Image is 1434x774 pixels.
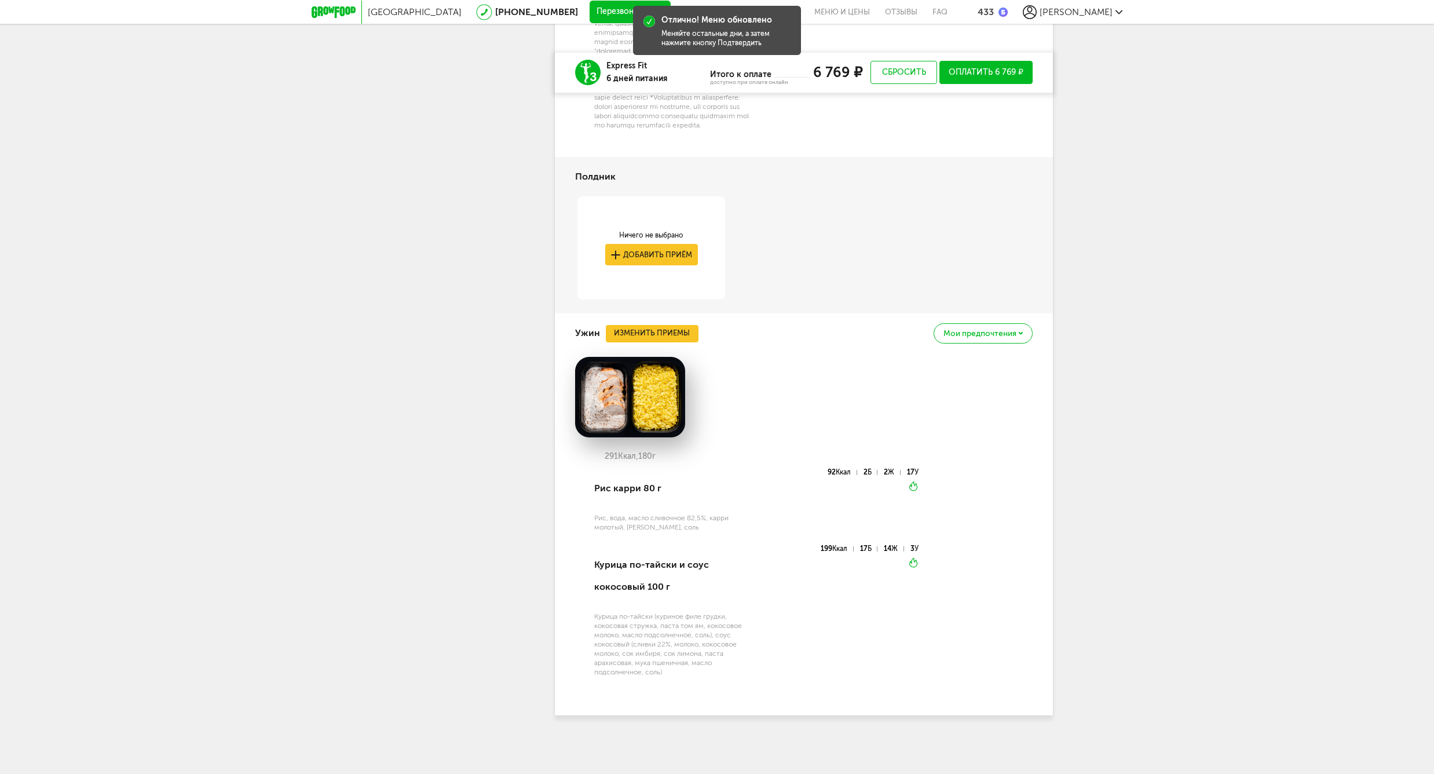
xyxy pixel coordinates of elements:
div: 17 [860,546,877,552]
button: Добавить приём [605,244,698,265]
div: Ничего не выбрано [605,231,698,240]
button: Перезвоните мне [590,1,671,24]
div: 92 [828,470,857,475]
text: 3 [590,70,597,85]
button: Сбросить [870,61,937,84]
div: Рис карри 80 г [594,469,755,508]
span: Ж [888,468,894,476]
span: Ж [891,545,898,553]
span: Ккал [832,545,847,553]
span: [PERSON_NAME] [1040,6,1113,17]
div: 291 180 [575,452,685,461]
p: 6 дней питания [606,72,667,85]
span: Мои предпочтения [943,330,1016,338]
span: Ккал, [618,451,638,461]
button: Оплатить 6 769 ₽ [939,61,1033,84]
span: [GEOGRAPHIC_DATA] [368,6,462,17]
div: Курица по-тайски и соус кокосовый 100 г [594,545,755,607]
div: Отлично! Меню обновлено [661,15,772,25]
h4: Ужин [575,322,600,344]
a: [PHONE_NUMBER] [495,6,578,17]
div: 14 [884,546,903,552]
div: 199 [821,546,853,552]
div: 6 769 ₽ [810,65,862,80]
div: 3 [910,546,919,552]
span: г [652,451,656,461]
h4: Полдник [575,166,616,188]
h3: Express Fit [606,60,667,72]
div: Рис, вода, масло сливочное 82,5%, карри молотый, [PERSON_NAME], соль [594,513,755,532]
img: bonus_b.cdccf46.png [998,8,1008,17]
div: 2 [864,470,877,475]
span: У [914,468,919,476]
div: 17 [907,470,919,475]
span: Б [868,468,872,476]
div: Итого к оплате [710,70,774,79]
button: Изменить приемы [606,325,698,342]
div: 2 [884,470,900,475]
div: 433 [978,6,994,17]
div: Меняйте остальные дни, а затем нажмите кнопку Подтвердить [661,29,792,48]
span: Ккал [836,468,851,476]
span: У [914,545,919,553]
div: доступно при оплате онлайн [710,79,788,86]
img: big_nFtDHO6A8DHwf2fX.png [575,357,685,438]
span: Б [868,545,872,553]
div: Курица по-тайски (куриное филе грудки, кокосовая стружка, паста том ям, кокосовое молоко, масло п... [594,612,755,677]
